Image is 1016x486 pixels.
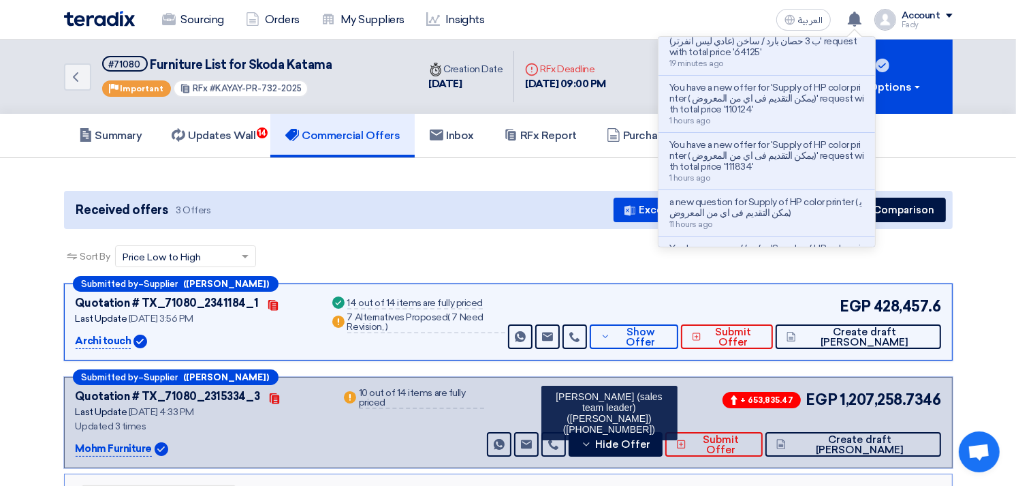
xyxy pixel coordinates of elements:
[347,313,505,333] div: 7 Alternatives Proposed
[669,59,724,68] span: 19 minutes ago
[525,76,606,92] div: [DATE] 09:00 PM
[172,129,255,142] h5: Updates Wall
[193,83,208,93] span: RFx
[347,312,483,333] span: 7 Need Revision,
[776,9,831,31] button: العربية
[902,10,940,22] div: Account
[285,129,400,142] h5: Commercial Offers
[76,201,168,219] span: Received offers
[902,21,953,29] div: Fady
[798,16,823,25] span: العربية
[257,127,268,138] span: 14
[840,295,871,318] span: EGP
[806,389,838,411] span: EGP
[669,243,864,276] p: You have a new offer for 'Supply of HP color printer ( يمكن التقديم فى اي من المعروض)' request wi...
[76,419,325,434] div: Updated 3 times
[705,327,762,348] span: Submit Offer
[82,373,139,382] span: Submitted by
[789,435,930,455] span: Create draft [PERSON_NAME]
[133,335,147,348] img: Verified Account
[155,442,168,456] img: Verified Account
[73,369,279,385] div: –
[76,406,127,418] span: Last Update
[64,114,157,157] a: Summary
[76,441,152,457] p: Mohm Furniture
[846,79,923,95] div: RFx Options
[76,313,127,324] span: Last Update
[129,406,194,418] span: [DATE] 4:33 PM
[151,5,235,35] a: Sourcing
[76,295,259,312] div: Quotation # TX_71080_2341184_1
[874,9,896,31] img: profile_test.png
[121,84,164,93] span: Important
[614,327,667,348] span: Show Offer
[429,76,503,92] div: [DATE]
[144,373,178,382] span: Supplier
[430,129,474,142] h5: Inbox
[799,327,930,348] span: Create draft [PERSON_NAME]
[347,299,483,309] div: 14 out of 14 items are fully priced
[109,60,141,69] div: #71080
[76,389,260,405] div: Quotation # TX_71080_2315334_3
[210,83,302,93] span: #KAYAY-PR-732-2025
[681,324,773,349] button: Submit Offer
[541,386,678,440] div: [PERSON_NAME] (sales team leader) ([PERSON_NAME]) ([PHONE_NUMBER])
[76,333,131,350] p: Archi touch
[614,198,773,222] button: Excel Sheet Comparison
[144,279,178,288] span: Supplier
[592,114,723,157] a: Purchase Orders
[959,431,1000,472] div: Open chat
[590,324,679,349] button: Show Offer
[607,129,708,142] h5: Purchase Orders
[504,129,577,142] h5: RFx Report
[429,62,503,76] div: Creation Date
[816,40,953,114] button: RFx Options
[669,219,713,229] span: 11 hours ago
[723,392,801,408] span: + 653,835.47
[311,5,415,35] a: My Suppliers
[776,324,940,349] button: Create draft [PERSON_NAME]
[385,321,388,333] span: )
[184,279,270,288] b: ([PERSON_NAME])
[489,114,592,157] a: RFx Report
[569,432,663,457] button: Hide Offer
[415,5,495,35] a: Insights
[79,129,142,142] h5: Summary
[874,295,941,318] span: 428,457.6
[765,432,941,457] button: Create draft [PERSON_NAME]
[176,204,210,217] span: 3 Offers
[669,140,864,172] p: You have a new offer for 'Supply of HP color printer ( يمكن التقديم فى اي من المعروض)' request wi...
[669,82,864,115] p: You have a new offer for 'Supply of HP color printer ( يمكن التقديم فى اي من المعروض)' request wi...
[415,114,489,157] a: Inbox
[669,116,711,125] span: 1 hours ago
[525,62,606,76] div: RFx Deadline
[184,373,270,382] b: ([PERSON_NAME])
[73,276,279,292] div: –
[665,432,763,457] button: Submit Offer
[595,440,650,450] span: Hide Offer
[270,114,415,157] a: Commercial Offers
[235,5,311,35] a: Orders
[123,250,201,264] span: Price Low to High
[669,197,864,219] p: a new question for Supply of HP color printer ( يمكن التقديم فى اي من المعروض)
[80,249,110,264] span: Sort By
[669,25,864,58] p: You have a new offer for 'توريد و تركيب تكييف شارب 3 حصان بارد / ساخن (عادي ليس انفرتر)' request ...
[82,279,139,288] span: Submitted by
[102,56,332,73] h5: Furniture List for Skoda Katama
[64,11,135,27] img: Teradix logo
[150,57,332,72] span: Furniture List for Skoda Katama
[129,313,193,324] span: [DATE] 3:56 PM
[448,312,451,323] span: (
[669,173,711,183] span: 1 hours ago
[690,435,752,455] span: Submit Offer
[359,389,485,409] div: 10 out of 14 items are fully priced
[840,389,940,411] span: 1,207,258.7346
[157,114,270,157] a: Updates Wall14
